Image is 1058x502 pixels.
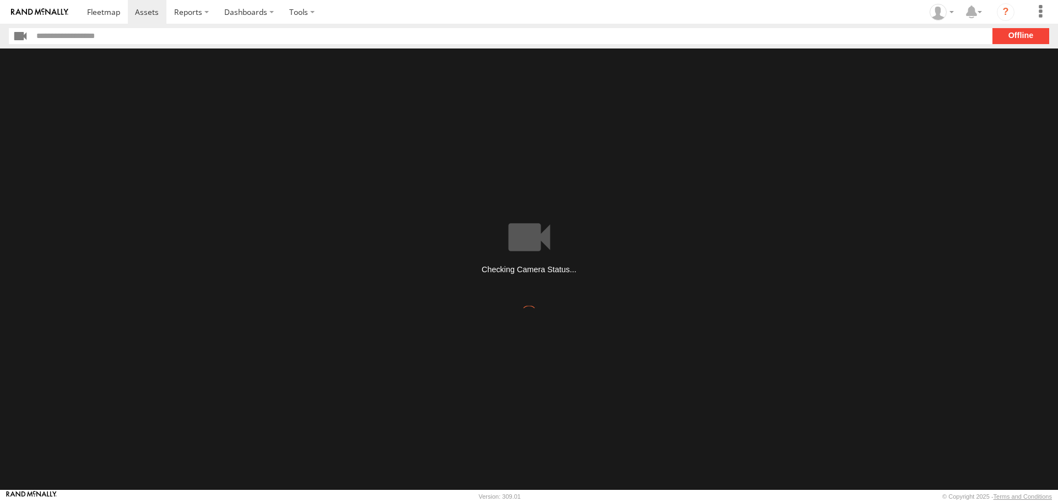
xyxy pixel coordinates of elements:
[479,493,521,500] div: Version: 309.01
[11,8,68,16] img: rand-logo.svg
[926,4,958,20] div: Joseph Rodriguez
[994,493,1052,500] a: Terms and Conditions
[942,493,1052,500] div: © Copyright 2025 -
[997,3,1014,21] i: ?
[6,491,57,502] a: Visit our Website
